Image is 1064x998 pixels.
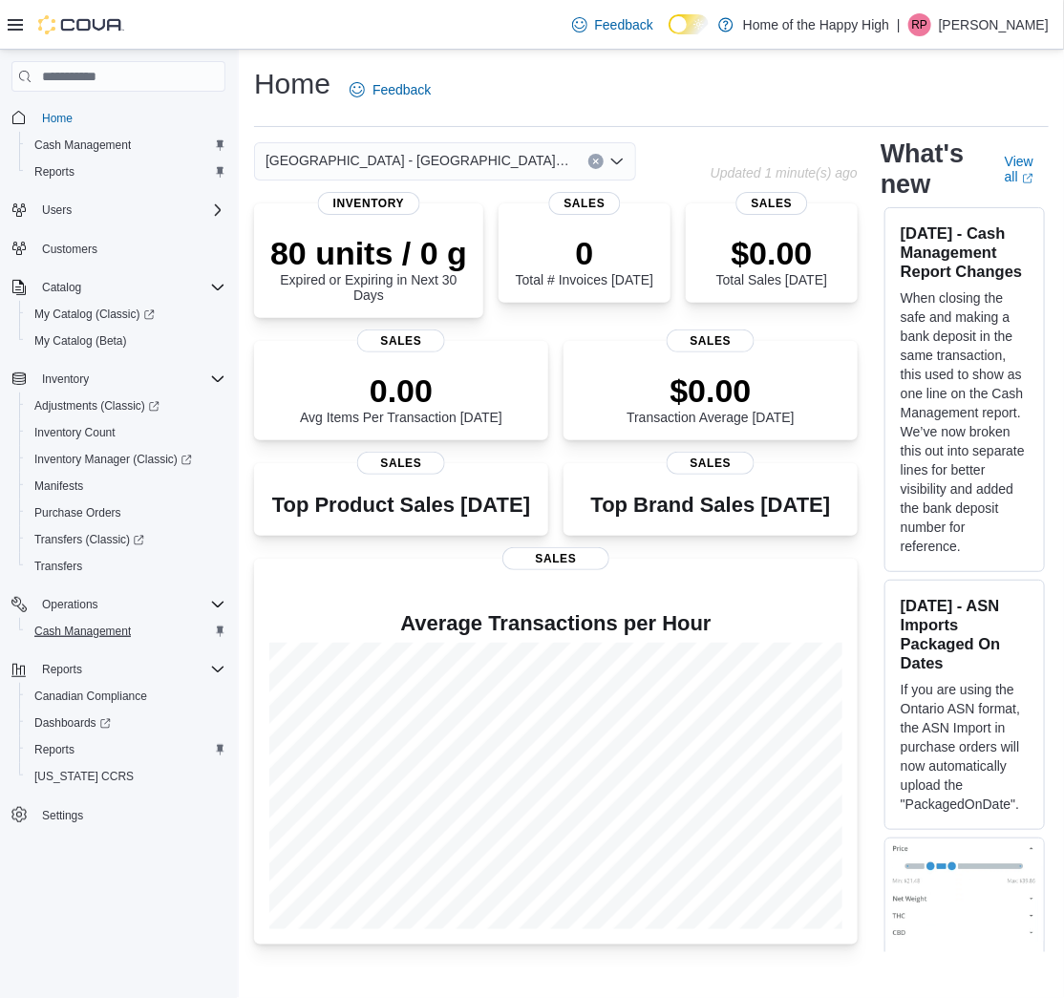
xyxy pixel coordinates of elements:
span: Cash Management [27,620,225,643]
input: Dark Mode [669,14,709,34]
button: Reports [4,656,233,683]
span: Sales [667,329,755,352]
span: My Catalog (Beta) [34,333,127,349]
span: Reports [34,742,74,757]
span: Operations [34,593,225,616]
span: Users [34,199,225,222]
button: [US_STATE] CCRS [19,763,233,790]
button: Inventory Count [19,419,233,446]
span: Operations [42,597,98,612]
p: | [897,13,901,36]
span: Cash Management [27,134,225,157]
span: Sales [357,329,445,352]
div: Total # Invoices [DATE] [516,234,653,287]
span: Manifests [27,475,225,498]
p: Updated 1 minute(s) ago [711,165,858,180]
a: Adjustments (Classic) [19,393,233,419]
button: Settings [4,801,233,829]
span: Reports [27,160,225,183]
span: Transfers (Classic) [27,528,225,551]
span: Inventory [34,368,225,391]
span: Inventory Manager (Classic) [34,452,192,467]
span: My Catalog (Classic) [34,307,155,322]
span: Settings [34,803,225,827]
button: Operations [34,593,106,616]
div: Avg Items Per Transaction [DATE] [300,372,502,425]
span: Feedback [372,80,431,99]
span: Sales [667,452,755,475]
span: Sales [502,547,609,570]
a: Customers [34,238,105,261]
span: Cash Management [34,138,131,153]
span: Transfers [34,559,82,574]
h3: Top Product Sales [DATE] [272,494,530,517]
p: When closing the safe and making a bank deposit in the same transaction, this used to show as one... [901,288,1029,556]
h3: Top Brand Sales [DATE] [591,494,831,517]
p: 0 [516,234,653,272]
span: Manifests [34,478,83,494]
span: Inventory Count [27,421,225,444]
button: Reports [19,736,233,763]
span: Purchase Orders [34,505,121,520]
span: Inventory Manager (Classic) [27,448,225,471]
button: Canadian Compliance [19,683,233,710]
a: My Catalog (Classic) [27,303,162,326]
a: Reports [27,160,82,183]
button: Transfers [19,553,233,580]
span: Adjustments (Classic) [27,394,225,417]
span: Canadian Compliance [27,685,225,708]
button: Operations [4,591,233,618]
span: Reports [34,164,74,180]
button: Catalog [34,276,89,299]
a: Adjustments (Classic) [27,394,167,417]
span: Transfers [27,555,225,578]
button: Home [4,103,233,131]
span: Catalog [34,276,225,299]
span: RP [912,13,928,36]
a: Inventory Manager (Classic) [19,446,233,473]
span: Customers [34,237,225,261]
button: Clear input [588,154,604,169]
span: Adjustments (Classic) [34,398,160,414]
button: Reports [34,658,90,681]
span: Transfers (Classic) [34,532,144,547]
span: Washington CCRS [27,765,225,788]
div: Transaction Average [DATE] [627,372,795,425]
span: Feedback [595,15,653,34]
a: Transfers (Classic) [27,528,152,551]
button: Users [34,199,79,222]
a: Transfers [27,555,90,578]
a: Cash Management [27,134,138,157]
a: Feedback [342,71,438,109]
a: Transfers (Classic) [19,526,233,553]
button: Users [4,197,233,223]
img: Cova [38,15,124,34]
button: Cash Management [19,618,233,645]
span: Home [34,105,225,129]
span: Inventory [318,192,420,215]
p: 80 units / 0 g [269,234,468,272]
a: My Catalog (Beta) [27,329,135,352]
span: Sales [357,452,445,475]
button: Catalog [4,274,233,301]
a: My Catalog (Classic) [19,301,233,328]
span: Catalog [42,280,81,295]
nav: Complex example [11,96,225,879]
div: Rachel Power [908,13,931,36]
span: Purchase Orders [27,501,225,524]
span: Customers [42,242,97,257]
div: Total Sales [DATE] [716,234,827,287]
span: Sales [736,192,808,215]
span: Cash Management [34,624,131,639]
a: Reports [27,738,82,761]
span: [GEOGRAPHIC_DATA] - [GEOGRAPHIC_DATA] - Fire & Flower [266,149,569,172]
p: If you are using the Ontario ASN format, the ASN Import in purchase orders will now automatically... [901,680,1029,814]
span: Users [42,202,72,218]
button: Reports [19,159,233,185]
h4: Average Transactions per Hour [269,612,842,635]
a: Feedback [564,6,661,44]
span: Inventory Count [34,425,116,440]
a: Cash Management [27,620,138,643]
a: Purchase Orders [27,501,129,524]
span: Dashboards [34,715,111,731]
